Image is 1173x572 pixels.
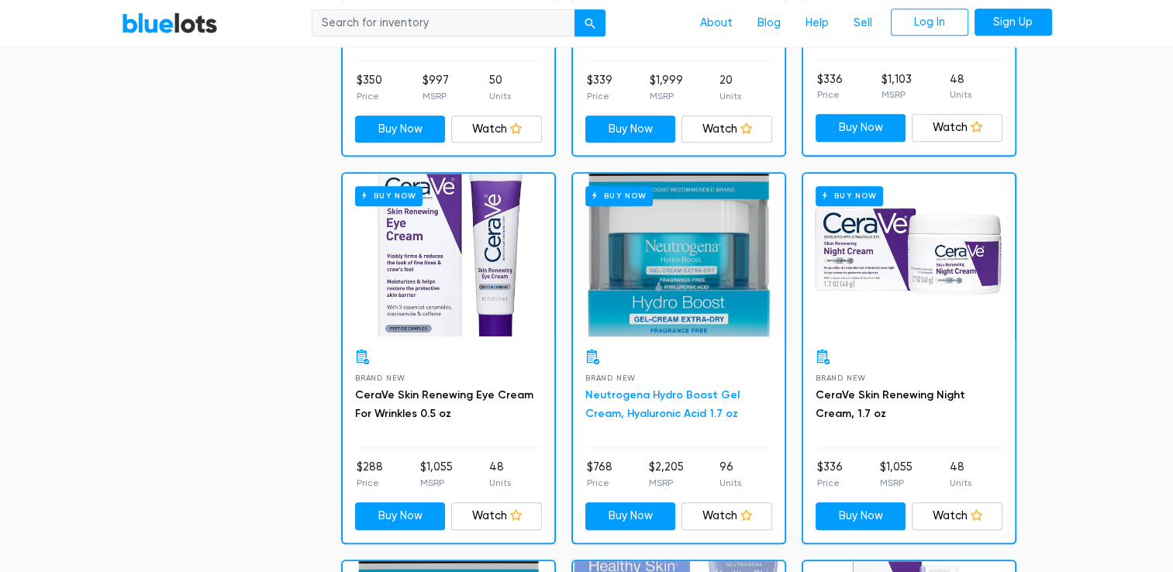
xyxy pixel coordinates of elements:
span: Brand New [816,374,866,382]
p: Units [950,88,971,102]
p: MSRP [881,88,911,102]
span: Brand New [585,374,636,382]
span: Brand New [355,374,405,382]
p: MSRP [649,89,682,103]
li: 50 [489,72,511,103]
li: $1,055 [880,459,913,490]
li: $1,999 [649,72,682,103]
p: Units [719,89,741,103]
p: Units [950,476,971,490]
p: Units [489,89,511,103]
a: Buy Now [585,502,676,530]
p: Units [719,476,741,490]
h6: Buy Now [816,186,883,205]
a: Blog [745,9,793,38]
a: Buy Now [816,114,906,142]
a: Neutrogena Hydro Boost Gel Cream, Hyaluronic Acid 1.7 oz [585,388,740,420]
li: 96 [719,459,741,490]
a: Buy Now [816,502,906,530]
li: $336 [817,71,843,102]
a: Buy Now [585,115,676,143]
input: Search for inventory [312,9,575,37]
p: Units [489,476,511,490]
li: 20 [719,72,741,103]
p: Price [587,476,612,490]
li: $768 [587,459,612,490]
p: MSRP [419,476,452,490]
p: Price [357,89,382,103]
a: Watch [912,114,1002,142]
a: Buy Now [355,502,446,530]
li: $350 [357,72,382,103]
li: 48 [950,71,971,102]
h6: Buy Now [585,186,653,205]
a: Sign Up [975,9,1052,36]
a: Buy Now [803,174,1015,336]
li: 48 [950,459,971,490]
p: Price [817,476,843,490]
p: MSRP [423,89,449,103]
li: $288 [357,459,383,490]
p: Price [817,88,843,102]
a: Watch [912,502,1002,530]
p: MSRP [880,476,913,490]
a: BlueLots [122,12,218,34]
a: Watch [451,115,542,143]
a: Buy Now [355,115,446,143]
p: MSRP [648,476,683,490]
a: Buy Now [343,174,554,336]
h6: Buy Now [355,186,423,205]
a: Sell [841,9,885,38]
li: $997 [423,72,449,103]
a: Buy Now [573,174,785,336]
p: Price [587,89,612,103]
li: 48 [489,459,511,490]
li: $339 [587,72,612,103]
a: About [688,9,745,38]
a: CeraVe Skin Renewing Night Cream, 1.7 oz [816,388,965,420]
li: $1,055 [419,459,452,490]
li: $1,103 [881,71,911,102]
a: Help [793,9,841,38]
a: Log In [891,9,968,36]
a: Watch [681,502,772,530]
p: Price [357,476,383,490]
li: $2,205 [648,459,683,490]
a: CeraVe Skin Renewing Eye Cream For Wrinkles 0.5 oz [355,388,533,420]
a: Watch [451,502,542,530]
li: $336 [817,459,843,490]
a: Watch [681,115,772,143]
